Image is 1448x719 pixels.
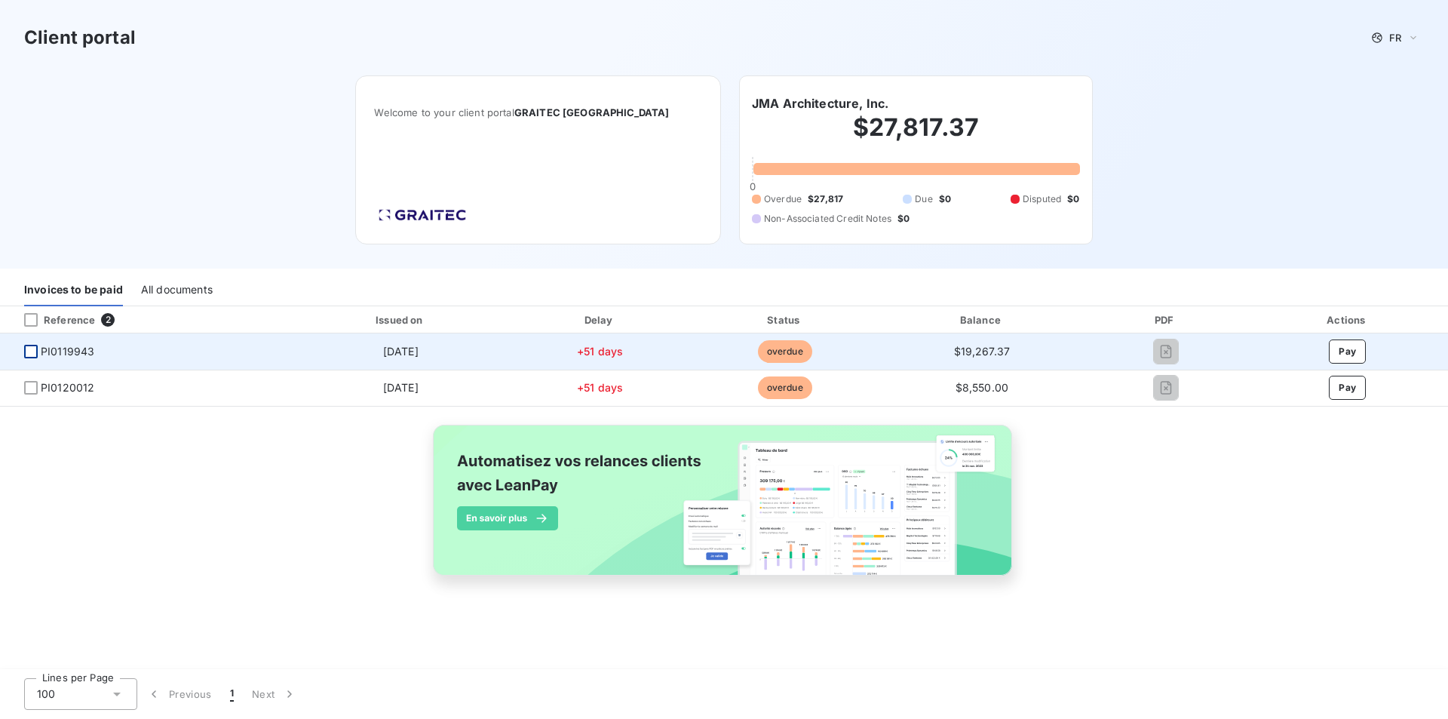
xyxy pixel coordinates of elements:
img: Company logo [374,204,471,226]
span: Welcome to your client portal [374,106,702,118]
span: $0 [939,192,951,206]
span: 1 [230,687,234,702]
span: $19,267.37 [954,345,1011,358]
div: Balance [882,312,1081,327]
span: $0 [1067,192,1079,206]
span: $27,817 [808,192,843,206]
div: Issued on [295,312,507,327]
span: GRAITEC [GEOGRAPHIC_DATA] [514,106,670,118]
span: Disputed [1023,192,1061,206]
div: Status [694,312,876,327]
h6: JMA Architecture, Inc. [752,94,888,112]
span: 0 [750,180,756,192]
div: Reference [12,313,95,327]
div: Invoices to be paid [24,275,123,306]
span: PI0119943 [41,344,94,359]
button: Pay [1329,376,1366,400]
button: Pay [1329,340,1366,364]
div: Actions [1250,312,1445,327]
span: 2 [101,313,115,327]
div: PDF [1088,312,1244,327]
span: overdue [758,376,812,399]
span: +51 days [577,381,623,394]
div: Delay [513,312,688,327]
span: Non-Associated Credit Notes [764,212,891,226]
button: Previous [137,678,221,710]
div: All documents [141,275,213,306]
span: $8,550.00 [956,381,1008,394]
span: [DATE] [383,345,419,358]
img: banner [419,416,1029,601]
span: 100 [37,687,55,702]
span: overdue [758,340,812,363]
h3: Client portal [24,24,136,51]
span: PI0120012 [41,380,94,395]
span: Overdue [764,192,802,206]
span: [DATE] [383,381,419,394]
span: $0 [897,212,910,226]
span: Due [915,192,932,206]
button: 1 [221,678,243,710]
button: Next [243,678,306,710]
span: +51 days [577,345,623,358]
h2: $27,817.37 [752,112,1080,158]
span: FR [1389,32,1401,44]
